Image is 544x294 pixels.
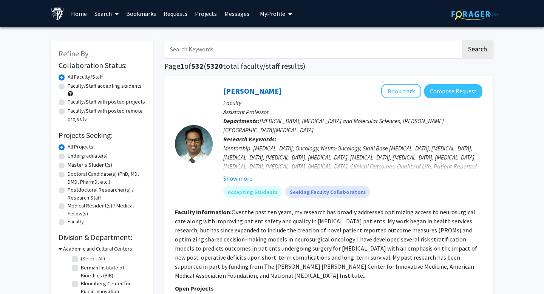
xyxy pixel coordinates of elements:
[122,0,160,27] a: Bookmarks
[424,84,482,98] button: Compose Request to Raj Mukherjee
[285,186,370,198] mat-chip: Seeking Faculty Collaborators
[164,40,461,58] input: Search Keywords
[175,208,232,216] b: Faculty Information:
[59,131,145,140] h2: Projects Seeking:
[63,245,132,253] h3: Academic and Cultural Centers
[68,73,103,81] label: All Faculty/Staff
[223,144,482,198] div: Mentorship, [MEDICAL_DATA], Oncology, Neuro-Oncology, Skull Base [MEDICAL_DATA], [MEDICAL_DATA], ...
[51,7,64,20] img: Johns Hopkins University Logo
[381,84,421,98] button: Add Raj Mukherjee to Bookmarks
[68,152,108,160] label: Undergraduate(s)
[221,0,253,27] a: Messages
[68,186,145,202] label: Postdoctoral Researcher(s) / Research Staff
[223,174,252,183] button: Show more
[67,0,91,27] a: Home
[68,143,93,151] label: All Projects
[6,260,32,288] iframe: Chat
[223,135,277,143] b: Research Keywords:
[223,117,444,134] span: [MEDICAL_DATA], [MEDICAL_DATA] and Molecular Sciences, [PERSON_NAME][GEOGRAPHIC_DATA][MEDICAL_DATA]
[175,208,477,279] fg-read-more: Over the past ten years, my research has broadly addressed optimizing access to neurosurgical car...
[59,61,145,70] h2: Collaboration Status:
[462,40,493,58] button: Search
[91,0,122,27] a: Search
[206,61,223,71] span: 5320
[164,62,493,71] h1: Page of ( total faculty/staff results)
[180,61,184,71] span: 1
[191,61,204,71] span: 532
[68,98,145,106] label: Faculty/Staff with posted projects
[223,107,482,116] p: Assistant Professor
[451,8,499,20] img: ForagerOne Logo
[59,49,88,58] span: Refine By
[68,218,84,226] label: Faculty
[223,86,281,96] a: [PERSON_NAME]
[59,233,145,242] h2: Division & Department:
[223,117,260,125] b: Departments:
[81,264,144,280] label: Berman Institute of Bioethics (BIB)
[68,82,142,90] label: Faculty/Staff accepting students
[223,98,482,107] p: Faculty
[68,107,145,123] label: Faculty/Staff with posted remote projects
[68,170,145,186] label: Doctoral Candidate(s) (PhD, MD, DMD, PharmD, etc.)
[81,255,105,263] label: (Select All)
[175,284,482,293] p: Open Projects
[68,202,145,218] label: Medical Resident(s) / Medical Fellow(s)
[68,161,112,169] label: Master's Student(s)
[160,0,191,27] a: Requests
[223,186,282,198] mat-chip: Accepting Students
[260,10,285,17] span: My Profile
[191,0,221,27] a: Projects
